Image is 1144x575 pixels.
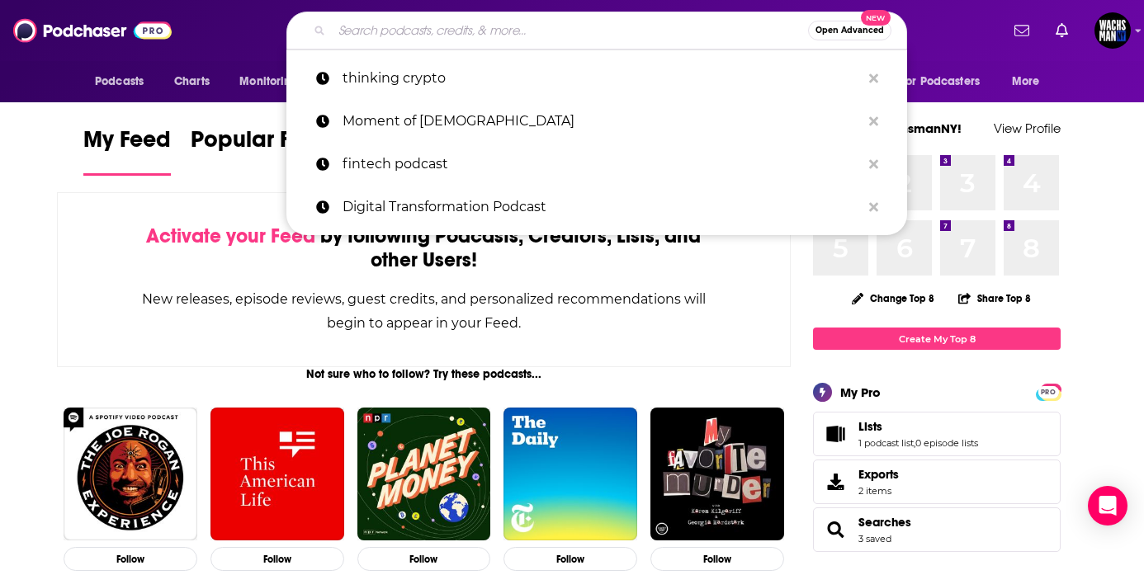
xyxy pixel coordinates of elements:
span: Exports [858,467,899,482]
span: , [914,437,915,449]
img: The Joe Rogan Experience [64,408,197,541]
div: Open Intercom Messenger [1088,486,1127,526]
button: open menu [1000,66,1061,97]
a: Show notifications dropdown [1049,16,1075,45]
span: Lists [813,412,1061,456]
button: Follow [64,547,197,571]
span: Logged in as WachsmanNY [1094,12,1131,49]
a: Lists [819,422,852,445]
p: fintech podcast [343,143,861,186]
a: Create My Top 8 [813,328,1061,350]
button: Change Top 8 [842,288,944,309]
div: Search podcasts, credits, & more... [286,12,907,49]
span: New [861,10,891,26]
input: Search podcasts, credits, & more... [332,17,808,44]
a: Popular Feed [191,125,331,176]
button: Show profile menu [1094,12,1131,49]
span: My Feed [83,125,171,163]
a: Charts [163,66,220,97]
a: 0 episode lists [915,437,978,449]
div: Not sure who to follow? Try these podcasts... [57,367,791,381]
div: by following Podcasts, Creators, Lists, and other Users! [140,224,707,272]
span: PRO [1038,386,1058,398]
button: Share Top 8 [957,282,1032,314]
a: 3 saved [858,533,891,544]
div: New releases, episode reviews, guest credits, and personalized recommendations will begin to appe... [140,287,707,335]
button: open menu [83,66,165,97]
span: Open Advanced [815,26,884,35]
img: Podchaser - Follow, Share and Rate Podcasts [13,15,172,46]
a: Moment of [DEMOGRAPHIC_DATA] [286,100,907,143]
span: Lists [858,419,882,434]
span: Searches [813,507,1061,552]
a: Searches [819,518,852,541]
span: More [1012,70,1040,93]
span: Activate your Feed [146,224,315,248]
button: Open AdvancedNew [808,21,891,40]
a: PRO [1038,385,1058,398]
button: Follow [357,547,491,571]
a: fintech podcast [286,143,907,186]
button: Follow [650,547,784,571]
a: Lists [858,419,978,434]
span: Charts [174,70,210,93]
p: thinking crypto [343,57,861,100]
button: Follow [210,547,344,571]
span: For Podcasters [901,70,980,93]
a: View Profile [994,120,1061,136]
div: My Pro [840,384,881,400]
a: Show notifications dropdown [1008,16,1036,45]
button: Follow [503,547,637,571]
p: Digital Transformation Podcast [343,186,861,229]
img: User Profile [1094,12,1131,49]
span: Podcasts [95,70,144,93]
span: Exports [819,470,852,493]
button: open menu [890,66,1004,97]
p: Moment of Zen [343,100,861,143]
a: Exports [813,460,1061,504]
img: This American Life [210,408,344,541]
a: Searches [858,515,911,530]
a: 1 podcast list [858,437,914,449]
img: The Daily [503,408,637,541]
img: Planet Money [357,408,491,541]
img: My Favorite Murder with Karen Kilgariff and Georgia Hardstark [650,408,784,541]
button: open menu [228,66,319,97]
span: 2 items [858,485,899,497]
a: My Feed [83,125,171,176]
a: Digital Transformation Podcast [286,186,907,229]
a: thinking crypto [286,57,907,100]
span: Monitoring [239,70,298,93]
span: Popular Feed [191,125,331,163]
